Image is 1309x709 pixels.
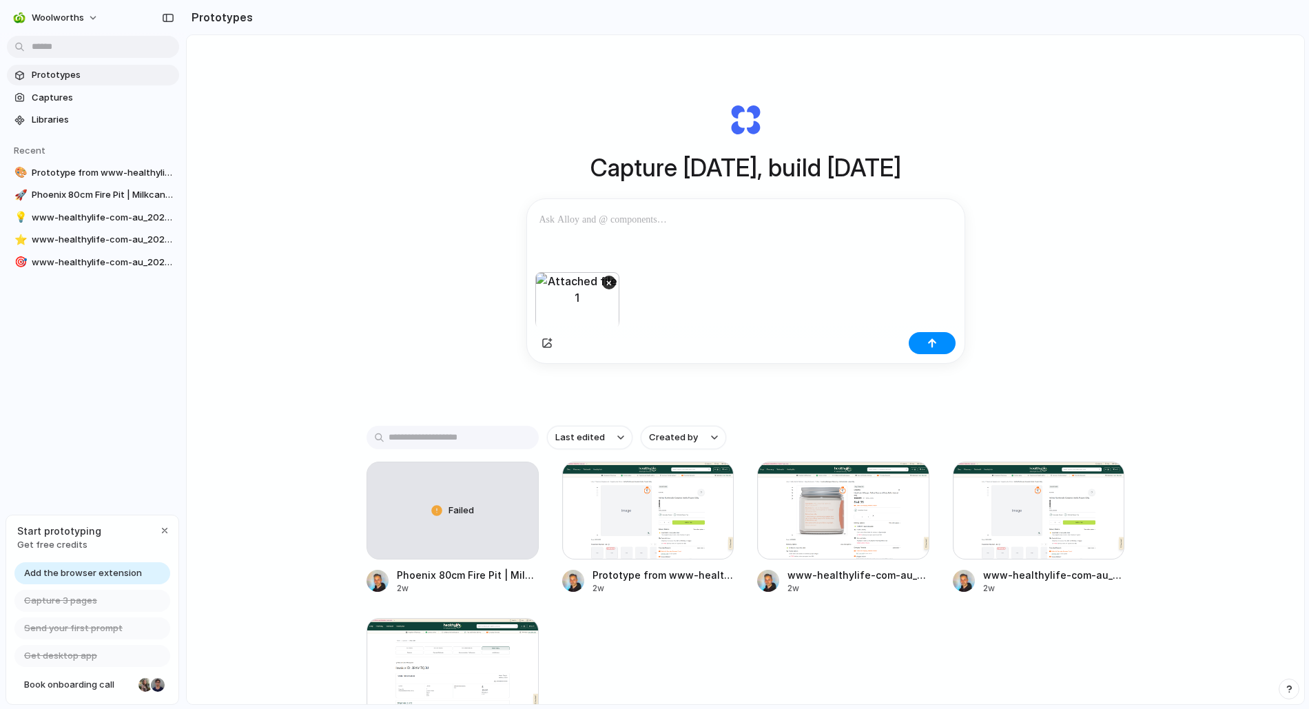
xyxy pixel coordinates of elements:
a: ⭐www-healthylife-com-au_2025-07-30T04-21 [7,229,179,250]
a: FailedPhoenix 80cm Fire Pit | Milkcan Outdoor Products2w [367,462,539,595]
h1: Capture [DATE], build [DATE] [590,150,901,186]
div: 🎨 [14,165,24,181]
div: 2w [983,582,1125,595]
span: Failed [449,504,474,517]
span: Capture 3 pages [24,594,97,608]
a: Prototype from www-healthylife-com-au_2025-08-01T10-07Prototype from www-healthylife-com-au_2025-... [562,462,734,595]
div: 2w [592,582,734,595]
button: 🎨 [12,166,26,180]
button: Last edited [547,426,632,449]
a: 🎯www-healthylife-com-au_2025-07-28T22-55 [7,252,179,273]
span: Recent [14,145,45,156]
span: Prototype from www-healthylife-com-au_2025-08-01T10-07 [32,166,174,180]
div: www-healthylife-com-au_2025-08-01T10-07 [983,568,1125,582]
a: Book onboarding call [14,674,170,696]
div: 🚀 [14,187,24,203]
span: Libraries [32,113,174,127]
div: Nicole Kubica [137,677,154,693]
button: × [602,276,616,289]
div: www-healthylife-com-au_2025-07-28T22-55 [787,568,929,582]
span: Created by [649,431,698,444]
span: Phoenix 80cm Fire Pit | Milkcan Outdoor Products [32,188,174,202]
button: Created by [641,426,726,449]
span: Book onboarding call [24,678,133,692]
span: www-healthylife-com-au_2025-07-28T22-55 [32,256,174,269]
span: woolworths [32,11,84,25]
span: www-healthylife-com-au_2025-08-01T10-07 [32,211,174,225]
button: woolworths [7,7,105,29]
button: 🚀 [12,188,26,202]
span: Captures [32,91,174,105]
h2: Prototypes [186,9,253,25]
div: 2w [787,582,929,595]
div: Prototype from www-healthylife-com-au_2025-08-01T10-07 [592,568,734,582]
div: 🎯 [14,254,24,270]
a: 🚀Phoenix 80cm Fire Pit | Milkcan Outdoor Products [7,185,179,205]
span: Get desktop app [24,649,97,663]
div: Phoenix 80cm Fire Pit | Milkcan Outdoor Products [397,568,539,582]
button: 🎯 [12,256,26,269]
span: Last edited [555,431,605,444]
a: www-healthylife-com-au_2025-07-28T22-55www-healthylife-com-au_2025-07-28T22-552w [757,462,929,595]
span: www-healthylife-com-au_2025-07-30T04-21 [32,233,174,247]
button: ⭐ [12,233,26,247]
a: Libraries [7,110,179,130]
div: 2w [397,582,539,595]
span: Send your first prompt [24,621,123,635]
div: Christian Iacullo [150,677,166,693]
a: Captures [7,88,179,108]
a: 🎨Prototype from www-healthylife-com-au_2025-08-01T10-07 [7,163,179,183]
button: 💡 [12,211,26,225]
a: Prototypes [7,65,179,85]
span: Prototypes [32,68,174,82]
a: Add the browser extension [14,562,170,584]
div: 💡 [14,209,24,225]
a: www-healthylife-com-au_2025-08-01T10-07www-healthylife-com-au_2025-08-01T10-072w [953,462,1125,595]
span: Add the browser extension [24,566,142,580]
div: ⭐ [14,232,24,248]
span: Get free credits [17,538,101,552]
span: Start prototyping [17,524,101,538]
a: 💡www-healthylife-com-au_2025-08-01T10-07 [7,207,179,228]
